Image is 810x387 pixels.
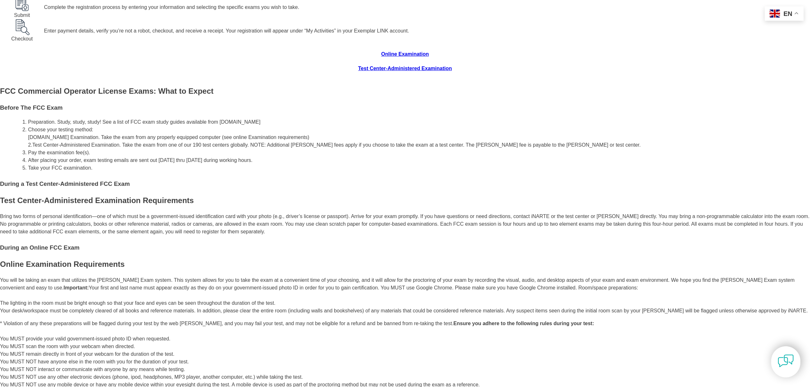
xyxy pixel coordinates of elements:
a: Test Center-Administered Examination [358,66,452,71]
img: contact-chat.png [778,353,794,369]
strong: Ensure you adhere to the following rules during your test: [453,321,594,326]
span: en [784,10,792,17]
li: After placing your order, exam testing emails are sent out [DATE] thru [DATE] during working hours. [28,157,810,164]
img: en [769,10,780,18]
li: Take your FCC examination. [28,164,810,172]
td: Enter payment details, verify you’re not a robot, checkout, and receive a receipt. Your registrat... [44,19,810,43]
li: Choose your testing method: [DOMAIN_NAME] Examination. Take the exam from any properly equipped c... [28,126,810,149]
a: Online Examination [381,51,429,57]
li: Pay the examination fee(s). [28,149,810,157]
li: Preparation. Study, study, study! See a list of FCC exam study guides available from [DOMAIN_NAME] [28,118,810,126]
strong: Important: [63,285,89,290]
